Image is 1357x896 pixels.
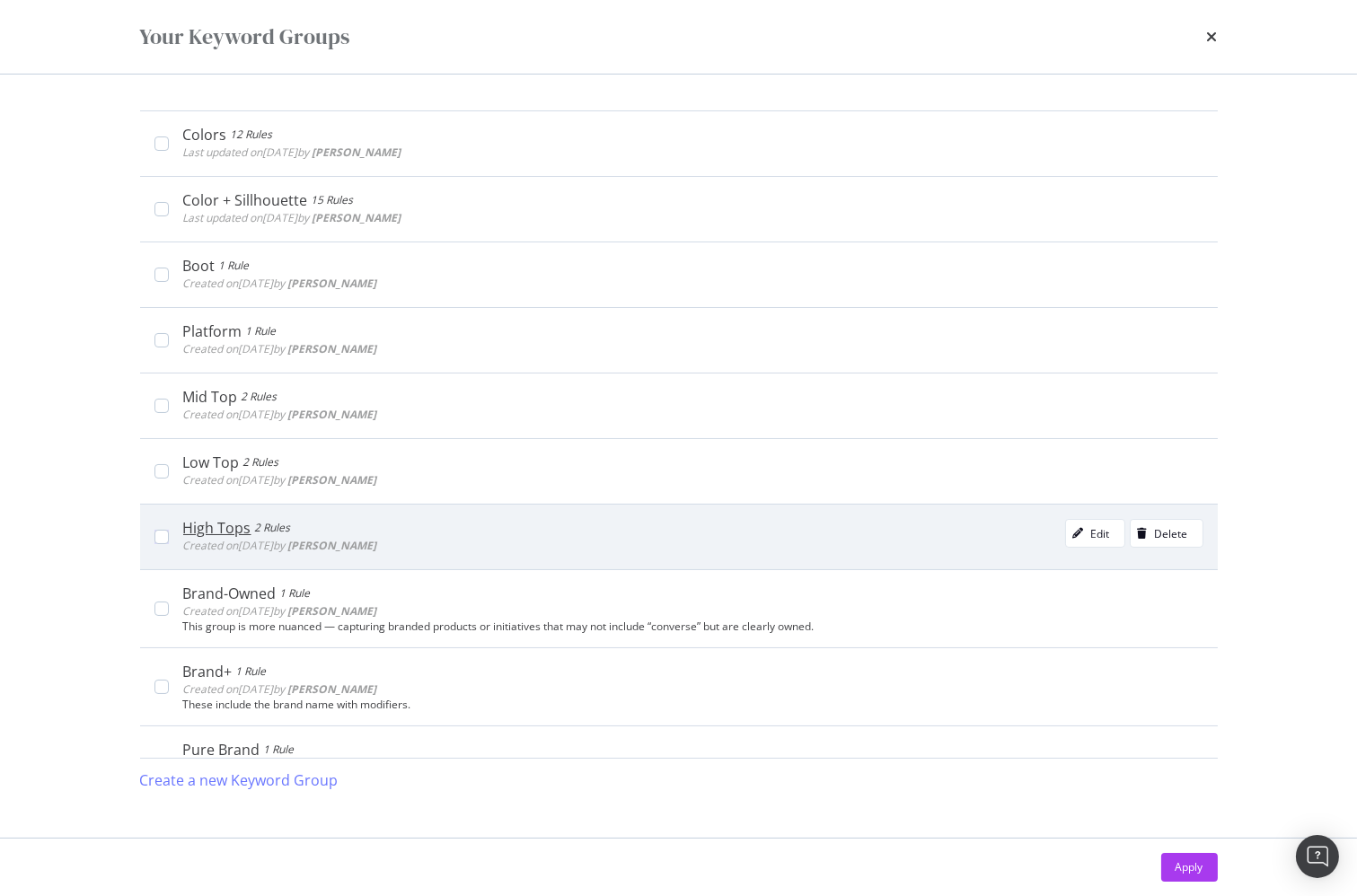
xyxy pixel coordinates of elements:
[183,698,1203,711] div: These include the brand name with modifiers.
[183,584,277,602] div: Brand-Owned
[288,472,377,488] b: [PERSON_NAME]
[183,341,377,356] span: Created on [DATE] by
[183,538,377,553] span: Created on [DATE] by
[183,519,251,537] div: High Tops
[183,126,227,144] div: Colors
[183,603,377,619] span: Created on [DATE] by
[219,257,250,275] div: 1 Rule
[183,681,377,697] span: Created on [DATE] by
[183,276,377,291] span: Created on [DATE] by
[1091,526,1110,541] div: Edit
[288,538,377,553] b: [PERSON_NAME]
[288,407,377,422] b: [PERSON_NAME]
[183,257,216,275] div: Boot
[183,322,242,340] div: Platform
[1065,519,1125,548] button: Edit
[243,453,279,471] div: 2 Rules
[1176,859,1203,874] div: Apply
[1207,22,1218,52] div: times
[313,210,401,225] b: [PERSON_NAME]
[242,388,278,406] div: 2 Rules
[236,663,267,681] div: 1 Rule
[288,603,377,619] b: [PERSON_NAME]
[313,145,401,160] b: [PERSON_NAME]
[140,759,339,802] button: Create a new Keyword Group
[183,620,1203,633] div: This group is more nuanced — capturing branded products or initiatives that may not include “conv...
[288,681,377,697] b: [PERSON_NAME]
[183,145,401,160] span: Last updated on [DATE] by
[288,341,377,356] b: [PERSON_NAME]
[183,663,233,681] div: Brand+
[231,126,273,144] div: 12 Rules
[1130,519,1203,548] button: Delete
[1155,526,1188,541] div: Delete
[280,584,311,602] div: 1 Rule
[140,22,350,52] div: Your Keyword Groups
[140,770,339,791] div: Create a new Keyword Group
[183,388,238,406] div: Mid Top
[183,210,401,225] span: Last updated on [DATE] by
[183,407,377,422] span: Created on [DATE] by
[183,472,377,488] span: Created on [DATE] by
[1161,853,1218,882] button: Apply
[183,741,260,759] div: Pure Brand
[288,276,377,291] b: [PERSON_NAME]
[312,191,354,209] div: 15 Rules
[1296,835,1339,878] div: Open Intercom Messenger
[183,191,308,209] div: Color + Sillhouette
[264,741,295,759] div: 1 Rule
[183,453,240,471] div: Low Top
[246,322,277,340] div: 1 Rule
[255,519,291,537] div: 2 Rules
